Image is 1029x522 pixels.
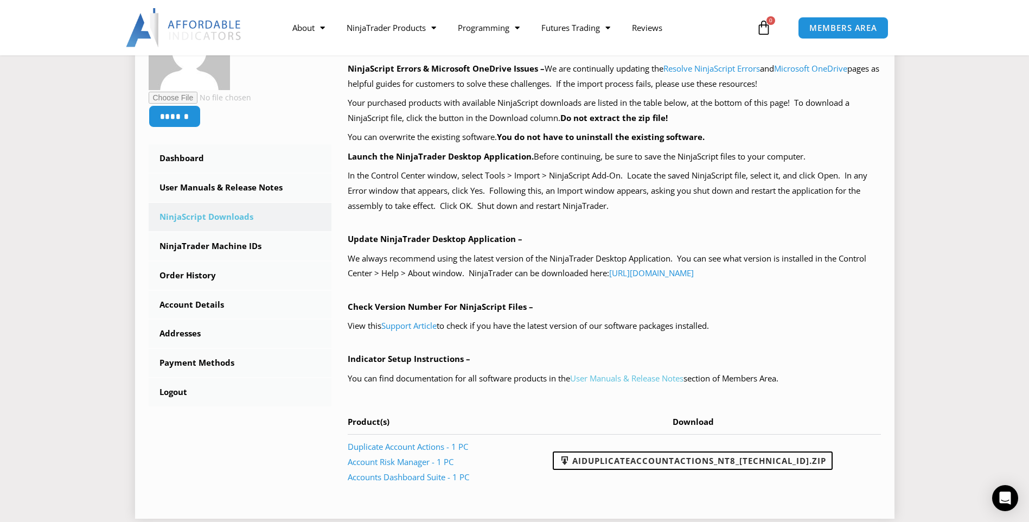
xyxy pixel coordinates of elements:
a: Programming [447,15,531,40]
p: We are continually updating the and pages as helpful guides for customers to solve these challeng... [348,61,881,92]
b: You do not have to uninstall the existing software. [497,131,705,142]
span: Product(s) [348,416,389,427]
a: Resolve NinjaScript Errors [663,63,760,74]
p: You can overwrite the existing software. [348,130,881,145]
a: Payment Methods [149,349,332,377]
nav: Menu [282,15,753,40]
b: Check Version Number For NinjaScript Files – [348,301,533,312]
a: User Manuals & Release Notes [570,373,683,384]
p: View this to check if you have the latest version of our software packages installed. [348,319,881,334]
span: Download [673,416,714,427]
b: NinjaScript Errors & Microsoft OneDrive Issues – [348,63,545,74]
b: Launch the NinjaTrader Desktop Application. [348,151,534,162]
nav: Account pages [149,144,332,406]
p: Your purchased products with available NinjaScript downloads are listed in the table below, at th... [348,96,881,126]
img: LogoAI | Affordable Indicators – NinjaTrader [126,8,242,47]
b: Indicator Setup Instructions – [348,353,470,364]
a: Account Risk Manager - 1 PC [348,456,453,467]
a: Order History [149,262,332,290]
a: AIDuplicateAccountActions_NT8_[TECHNICAL_ID].zip [553,451,833,470]
p: Before continuing, be sure to save the NinjaScript files to your computer. [348,149,881,164]
span: MEMBERS AREA [809,24,877,32]
a: About [282,15,336,40]
a: Dashboard [149,144,332,173]
span: 0 [766,16,775,25]
a: 0 [740,12,788,43]
p: In the Control Center window, select Tools > Import > NinjaScript Add-On. Locate the saved NinjaS... [348,168,881,214]
a: Reviews [621,15,673,40]
p: We always recommend using the latest version of the NinjaTrader Desktop Application. You can see ... [348,251,881,282]
a: NinjaTrader Products [336,15,447,40]
a: User Manuals & Release Notes [149,174,332,202]
a: Addresses [149,320,332,348]
a: Futures Trading [531,15,621,40]
a: NinjaTrader Machine IDs [149,232,332,260]
a: MEMBERS AREA [798,17,889,39]
a: Logout [149,378,332,406]
p: You can find documentation for all software products in the section of Members Area. [348,371,881,386]
div: Open Intercom Messenger [992,485,1018,511]
a: Account Details [149,291,332,319]
a: NinjaScript Downloads [149,203,332,231]
a: [URL][DOMAIN_NAME] [609,268,694,278]
a: Accounts Dashboard Suite - 1 PC [348,472,469,482]
a: Microsoft OneDrive [774,63,847,74]
b: Update NinjaTrader Desktop Application – [348,233,522,244]
a: Support Article [381,320,437,331]
a: Duplicate Account Actions - 1 PC [348,441,468,452]
b: Do not extract the zip file! [560,112,668,123]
